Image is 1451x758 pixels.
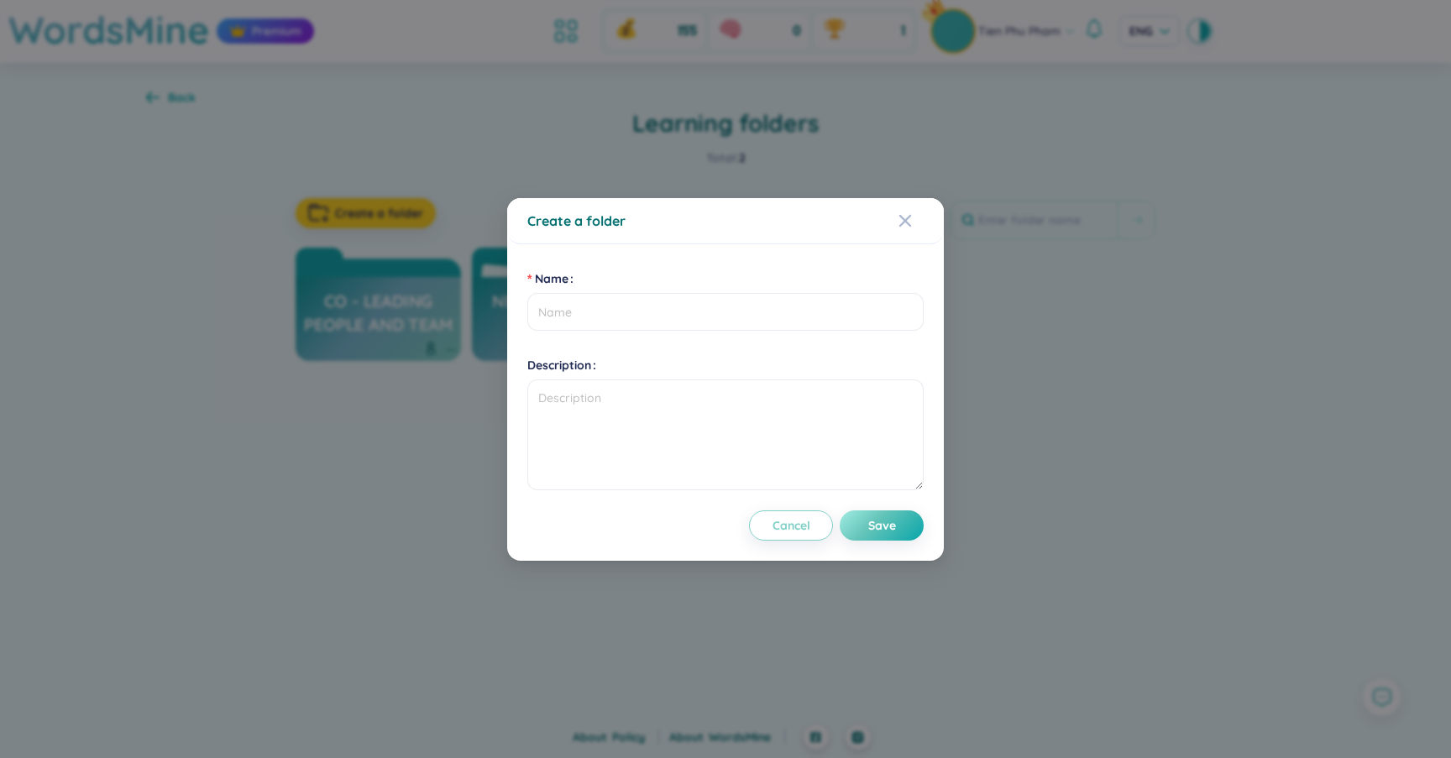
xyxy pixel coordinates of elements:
button: Save [840,510,924,541]
span: Save [868,517,896,534]
button: Close [898,198,944,243]
label: Description [527,352,603,379]
input: Name [527,293,924,331]
label: Name [527,265,580,292]
span: Cancel [773,517,810,534]
textarea: Description [527,379,924,490]
button: Cancel [749,510,833,541]
div: Create a folder [527,212,924,230]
